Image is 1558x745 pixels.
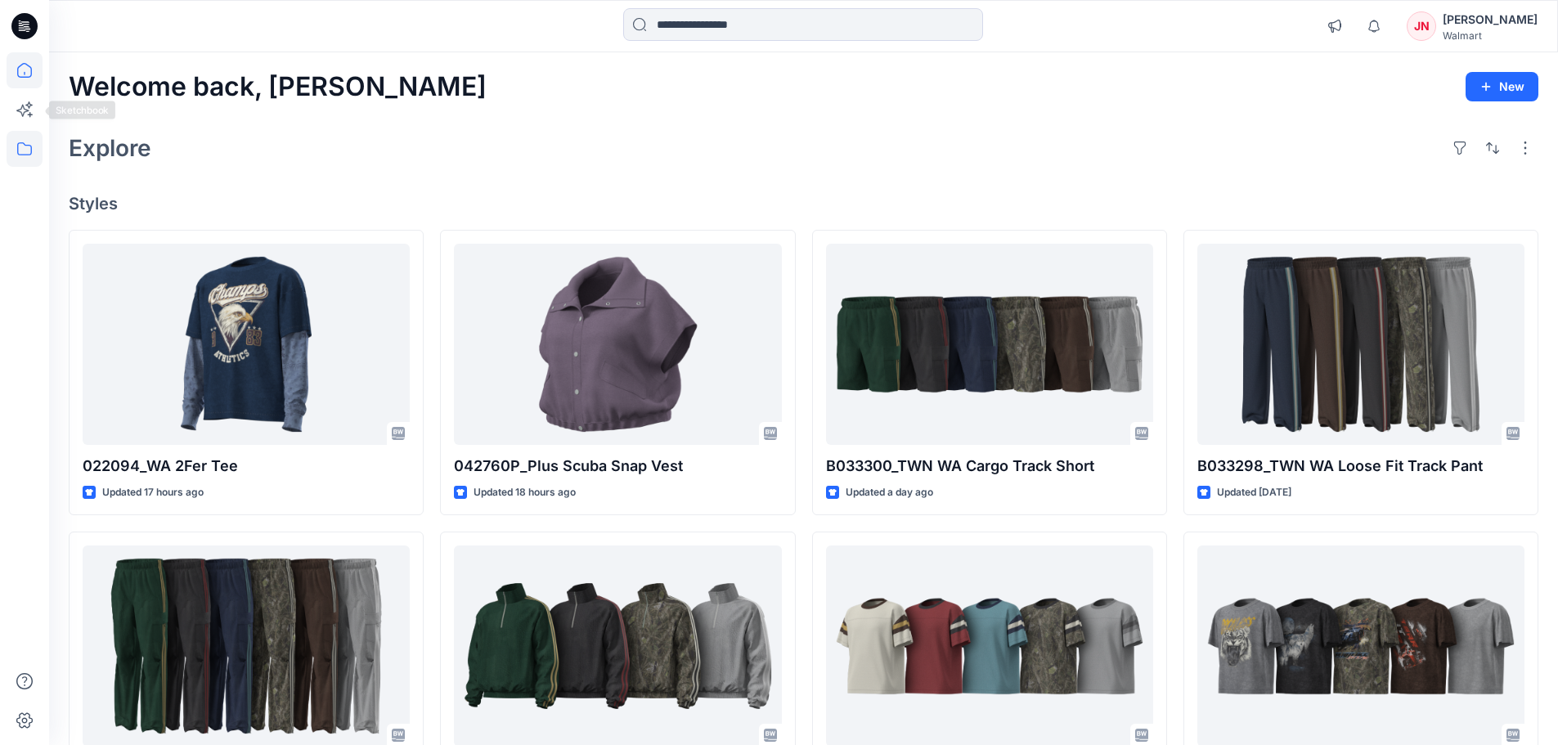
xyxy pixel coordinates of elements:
div: Walmart [1443,29,1538,42]
h2: Welcome back, [PERSON_NAME] [69,72,487,102]
div: JN [1407,11,1436,41]
button: New [1466,72,1538,101]
h2: Explore [69,135,151,161]
p: 022094_WA 2Fer Tee [83,455,410,478]
a: B033300_TWN WA Cargo Track Short [826,244,1153,446]
a: 042760P_Plus Scuba Snap Vest [454,244,781,446]
p: Updated 18 hours ago [474,484,576,501]
p: B033298_TWN WA Loose Fit Track Pant [1197,455,1524,478]
p: Updated 17 hours ago [102,484,204,501]
p: 042760P_Plus Scuba Snap Vest [454,455,781,478]
a: B033298_TWN WA Loose Fit Track Pant [1197,244,1524,446]
div: [PERSON_NAME] [1443,10,1538,29]
p: Updated a day ago [846,484,933,501]
a: 022094_WA 2Fer Tee [83,244,410,446]
p: B033300_TWN WA Cargo Track Short [826,455,1153,478]
p: Updated [DATE] [1217,484,1291,501]
h4: Styles [69,194,1538,213]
